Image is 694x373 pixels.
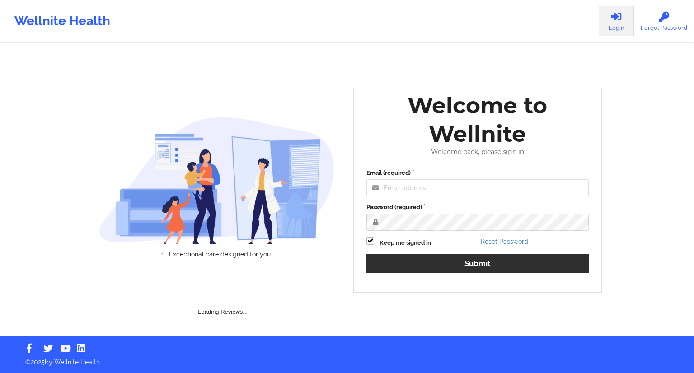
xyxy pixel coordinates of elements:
img: wellnite-auth-hero_200.c722682e.png [99,117,335,244]
div: Loading Reviews... [99,273,347,317]
li: Exceptional care designed for you. [107,251,334,258]
div: Welcome back, please sign in [360,148,595,156]
a: Forgot Password [634,6,694,36]
label: Email (required) [366,168,589,177]
a: Reset Password [481,238,528,245]
a: Login [599,6,634,36]
input: Email address [366,179,589,196]
div: Welcome to Wellnite [360,91,595,148]
label: Keep me signed in [380,238,431,247]
p: © 2025 by Wellnite Health [19,351,675,367]
button: Submit [366,254,589,273]
label: Password (required) [366,203,589,212]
